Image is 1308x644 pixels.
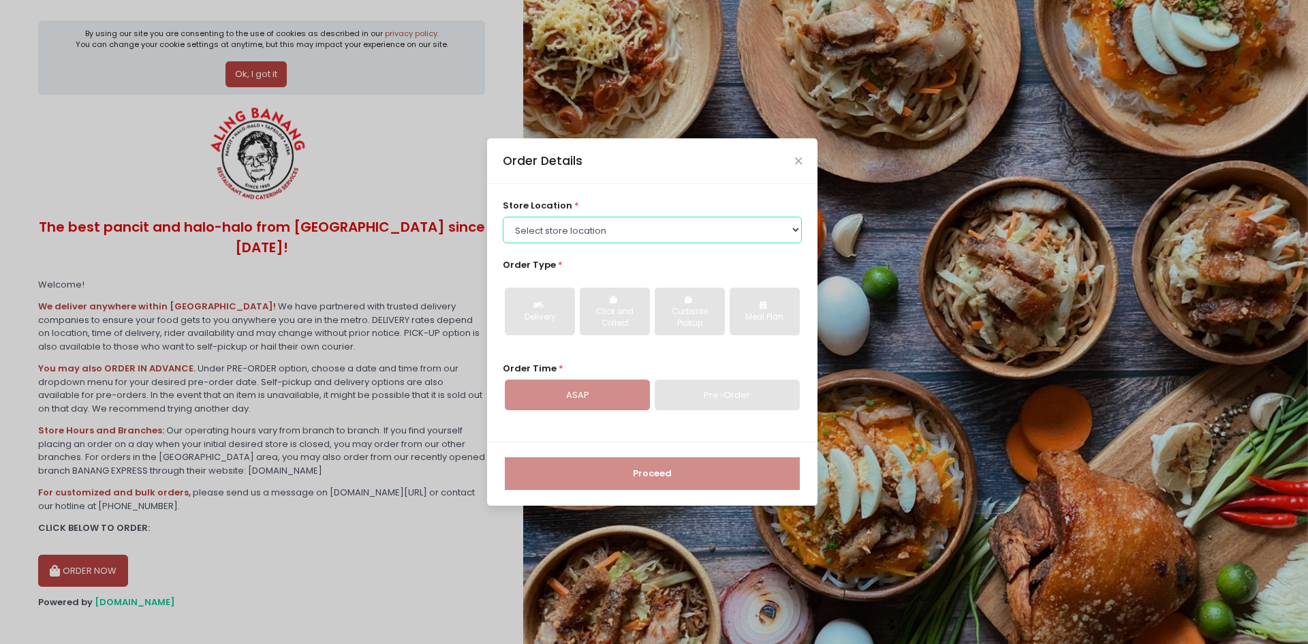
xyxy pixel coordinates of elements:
button: Curbside Pickup [655,288,725,335]
button: Proceed [505,457,800,490]
span: Order Type [503,258,556,271]
div: Delivery [514,311,565,324]
span: Order Time [503,362,557,375]
div: Curbside Pickup [664,306,715,330]
button: Click and Collect [580,288,650,335]
div: Click and Collect [589,306,640,330]
span: store location [503,199,572,212]
div: Order Details [503,152,582,170]
button: Close [795,157,802,164]
div: Meal Plan [739,311,790,324]
button: Delivery [505,288,575,335]
button: Meal Plan [730,288,800,335]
